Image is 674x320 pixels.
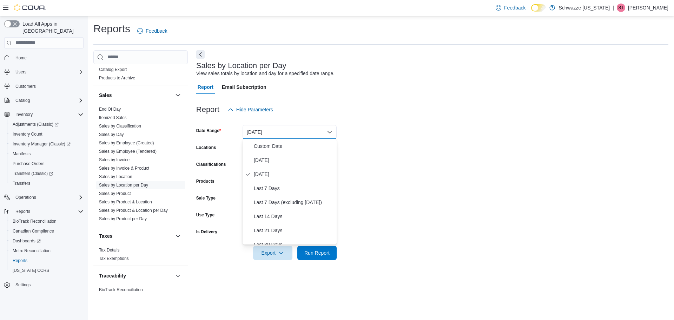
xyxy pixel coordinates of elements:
span: Metrc Reconciliation [10,247,84,255]
button: BioTrack Reconciliation [7,216,86,226]
a: Sales by Location per Day [99,183,148,188]
a: Sales by Classification [99,124,141,129]
a: Sales by Invoice [99,157,130,162]
span: Transfers [13,181,30,186]
span: Last 7 Days (excluding [DATE]) [254,198,334,207]
div: View sales totals by location and day for a specified date range. [196,70,335,77]
button: Canadian Compliance [7,226,86,236]
span: Canadian Compliance [10,227,84,235]
span: Dashboards [10,237,84,245]
span: Run Report [304,249,330,256]
a: Inventory Manager (Classic) [7,139,86,149]
span: Home [13,53,84,62]
span: Settings [13,280,84,289]
p: Schwazze [US_STATE] [559,4,610,12]
a: Reports [10,256,30,265]
a: Feedback [493,1,528,15]
span: Dashboards [13,238,41,244]
button: Sales [174,91,182,99]
span: Home [15,55,27,61]
a: Adjustments (Classic) [10,120,61,129]
span: Transfers [10,179,84,188]
span: Metrc Reconciliation [13,248,51,254]
a: Sales by Product per Day [99,216,147,221]
a: Dashboards [10,237,44,245]
a: Sales by Product & Location per Day [99,208,168,213]
span: Load All Apps in [GEOGRAPHIC_DATA] [20,20,84,34]
span: Inventory [13,110,84,119]
button: Taxes [99,233,172,240]
h3: Traceability [99,272,126,279]
span: Catalog [13,96,84,105]
h3: Report [196,105,219,114]
span: Custom Date [254,142,334,150]
span: [US_STATE] CCRS [13,268,49,273]
span: Feedback [146,27,167,34]
div: Select listbox [243,139,337,244]
a: Metrc Reconciliation [10,247,53,255]
button: [US_STATE] CCRS [7,266,86,275]
span: Canadian Compliance [13,228,54,234]
div: Products [93,65,188,85]
label: Locations [196,145,216,150]
button: Operations [1,192,86,202]
button: Catalog [1,96,86,105]
span: Purchase Orders [10,159,84,168]
a: Inventory Manager (Classic) [10,140,73,148]
button: Home [1,53,86,63]
button: Sales [99,92,172,99]
a: Itemized Sales [99,115,127,120]
a: BioTrack Reconciliation [99,287,143,292]
span: Manifests [13,151,31,157]
span: Sales by Invoice [99,157,130,163]
span: Sales by Day [99,132,124,137]
button: Users [1,67,86,77]
button: Customers [1,81,86,91]
span: Adjustments (Classic) [10,120,84,129]
p: [PERSON_NAME] [628,4,668,12]
img: Cova [14,4,46,11]
button: Traceability [174,272,182,280]
span: Products to Archive [99,75,135,81]
span: Inventory Count [10,130,84,138]
a: Inventory Count [10,130,45,138]
span: Settings [15,282,31,288]
a: Sales by Product & Location [99,200,152,204]
a: Tax Details [99,248,120,253]
span: Operations [13,193,84,202]
span: Report [198,80,213,94]
a: Sales by Employee (Created) [99,141,154,145]
span: Transfers (Classic) [10,169,84,178]
span: Sales by Invoice & Product [99,165,149,171]
p: | [613,4,614,12]
span: Sales by Classification [99,123,141,129]
nav: Complex example [4,50,84,308]
label: Classifications [196,162,226,167]
button: Inventory [13,110,35,119]
span: Manifests [10,150,84,158]
div: Traceability [93,286,188,297]
button: Purchase Orders [7,159,86,169]
input: Dark Mode [531,4,546,12]
a: End Of Day [99,107,121,112]
span: Users [13,68,84,76]
a: Sales by Invoice & Product [99,166,149,171]
span: ST [618,4,623,12]
a: Customers [13,82,39,91]
button: Settings [1,280,86,290]
span: Hide Parameters [236,106,273,113]
a: Sales by Product [99,191,131,196]
span: Inventory Manager (Classic) [10,140,84,148]
a: Tax Exemptions [99,256,129,261]
a: Catalog Export [99,67,127,72]
span: Reports [13,207,84,216]
div: Sarah Tipton [617,4,625,12]
a: Purchase Orders [10,159,47,168]
span: Adjustments (Classic) [13,122,59,127]
a: Sales by Employee (Tendered) [99,149,157,154]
